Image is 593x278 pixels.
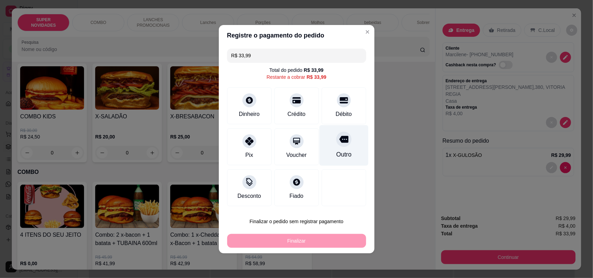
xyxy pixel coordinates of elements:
[266,74,326,81] div: Restante a cobrar
[307,74,327,81] div: R$ 33,99
[286,151,307,159] div: Voucher
[227,214,366,228] button: Finalizar o pedido sem registrar pagamento
[289,192,303,200] div: Fiado
[336,110,352,118] div: Débito
[239,110,260,118] div: Dinheiro
[231,49,362,62] input: Ex.: hambúrguer de cordeiro
[288,110,306,118] div: Crédito
[362,26,373,37] button: Close
[270,67,324,74] div: Total do pedido
[304,67,324,74] div: R$ 33,99
[245,151,253,159] div: Pix
[219,25,374,46] header: Registre o pagamento do pedido
[238,192,261,200] div: Desconto
[336,150,351,159] div: Outro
